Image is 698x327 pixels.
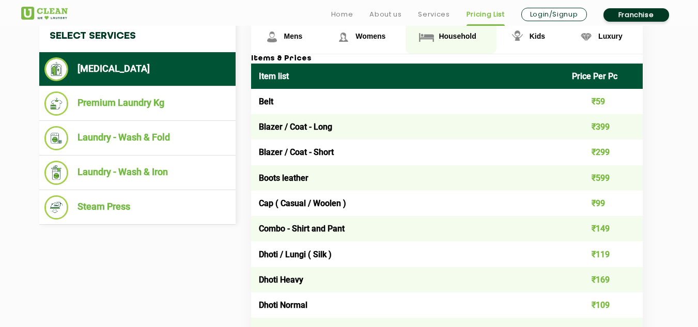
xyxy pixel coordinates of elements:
[564,89,643,114] td: ₹59
[467,8,505,21] a: Pricing List
[564,139,643,165] td: ₹299
[521,8,587,21] a: Login/Signup
[598,32,623,40] span: Luxury
[44,91,69,116] img: Premium Laundry Kg
[251,267,565,292] td: Dhoti Heavy
[564,241,643,267] td: ₹119
[251,216,565,241] td: Combo - Shirt and Pant
[44,91,230,116] li: Premium Laundry Kg
[251,89,565,114] td: Belt
[417,28,436,46] img: Household
[564,64,643,89] th: Price Per Pc
[418,8,449,21] a: Services
[564,216,643,241] td: ₹149
[263,28,281,46] img: Mens
[564,292,643,318] td: ₹109
[331,8,353,21] a: Home
[251,191,565,216] td: Cap ( Casual / Woolen )
[251,139,565,165] td: Blazer / Coat - Short
[44,161,69,185] img: Laundry - Wash & Iron
[251,64,565,89] th: Item list
[44,126,230,150] li: Laundry - Wash & Fold
[44,161,230,185] li: Laundry - Wash & Iron
[251,54,643,64] h3: Items & Prices
[439,32,476,40] span: Household
[251,292,565,318] td: Dhoti Normal
[577,28,595,46] img: Luxury
[508,28,526,46] img: Kids
[564,165,643,191] td: ₹599
[44,126,69,150] img: Laundry - Wash & Fold
[21,7,68,20] img: UClean Laundry and Dry Cleaning
[284,32,303,40] span: Mens
[603,8,669,22] a: Franchise
[564,114,643,139] td: ₹399
[44,195,69,220] img: Steam Press
[251,241,565,267] td: Dhoti / Lungi ( Silk )
[39,20,236,52] h4: Select Services
[334,28,352,46] img: Womens
[530,32,545,40] span: Kids
[355,32,385,40] span: Womens
[369,8,401,21] a: About us
[564,191,643,216] td: ₹99
[44,57,230,81] li: [MEDICAL_DATA]
[251,165,565,191] td: Boots leather
[251,114,565,139] td: Blazer / Coat - Long
[44,195,230,220] li: Steam Press
[564,267,643,292] td: ₹169
[44,57,69,81] img: Dry Cleaning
